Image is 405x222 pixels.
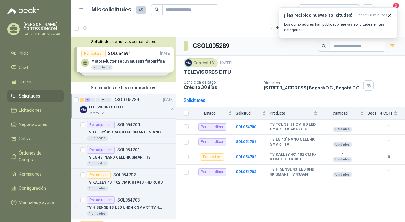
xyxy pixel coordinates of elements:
[236,140,256,144] a: SOL054701
[71,82,176,94] div: Solicitudes de tus compradores
[19,78,33,85] span: Tareas
[7,147,64,166] a: Órdenes de Compra
[7,47,64,59] a: Inicio
[321,152,364,157] b: 1
[321,137,364,142] b: 1
[192,111,227,115] span: Estado
[270,107,321,120] th: Producto
[7,62,64,73] a: Chat
[117,198,140,202] p: SOL054703
[358,13,387,18] span: hace 10 minutos
[321,107,368,120] th: Cantidad
[185,59,192,66] img: Company Logo
[24,32,64,36] p: C&T SOLUCIONES SAS
[321,111,359,115] span: Cantidad
[321,122,364,127] b: 1
[80,106,87,113] img: Company Logo
[270,111,312,115] span: Producto
[19,185,46,192] span: Configuración
[321,167,364,172] b: 1
[7,119,64,130] a: Negociaciones
[19,50,29,57] span: Inicio
[71,169,176,194] a: Por cotizarSOL054702TV KALLEY 40" 102 CM K-RTV40 FHD ROKU1 Unidades
[200,153,224,161] div: Por cotizar
[270,122,317,132] b: TV TCL 32' 81 CM HD LED SMART TV ANDROID
[193,41,230,51] h3: GSOL005289
[333,127,352,132] div: Unidades
[236,111,261,115] span: Solicitud
[198,138,226,146] div: Por adjudicar
[87,121,115,128] div: Por adjudicar
[333,172,352,177] div: Unidades
[87,161,108,166] div: 1 Unidades
[101,98,106,102] div: 0
[236,155,256,159] a: SOL054702
[7,197,64,208] a: Manuales y ayuda
[270,152,317,162] b: TV KALLEY 40" 102 CM K-RTV40 FHD ROKU
[284,22,392,33] p: Los compradores han publicado nuevas solicitudes en tus categorías.
[87,129,164,135] p: TV TCL 32' 81 CM HD LED SMART TV ANDROID
[184,80,259,85] p: Condición de pago
[87,171,111,179] div: Por cotizar
[87,211,108,216] div: 1 Unidades
[80,98,84,102] div: 1
[136,6,146,14] span: 49
[270,167,317,177] b: TV HISENSE 43' LED UHD 4K SMART TV 43A6N
[393,3,399,9] span: 3
[380,124,398,130] b: 1
[113,98,139,102] p: GSOL005289
[19,93,41,99] span: Solicitudes
[380,107,405,120] th: # COTs
[87,180,163,185] p: TV KALLEY 40" 102 CM K-RTV40 FHD ROKU
[7,133,64,145] a: Cotizar
[117,148,140,152] p: SOL054701
[184,85,259,90] p: Crédito 30 días
[302,7,315,13] div: Todas
[198,123,226,131] div: Por adjudicar
[106,98,111,102] div: 0
[279,7,398,38] button: ¡Has recibido nuevas solicitudes!hace 10 minutos Los compradores han publicado nuevas solicitudes...
[74,39,174,44] button: Solicitudes de nuevos compradores
[87,155,151,160] p: TV LG 43' NANO CELL 4K SMART TV
[90,98,95,102] div: 0
[386,4,398,15] button: 3
[19,150,58,163] span: Órdenes de Compra
[192,107,236,120] th: Estado
[184,58,218,67] div: Caracol TV
[7,90,64,102] a: Solicitudes
[19,121,48,128] span: Negociaciones
[19,64,28,71] span: Chat
[236,107,270,120] th: Solicitud
[163,97,174,103] p: [DATE]
[87,186,108,191] div: 1 Unidades
[113,173,136,177] p: SOL054702
[270,137,317,147] b: TV LG 43' NANO CELL 4K SMART TV
[92,5,131,14] h1: Mis solicitudes
[7,182,64,194] a: Configuración
[117,123,140,127] p: SOL054700
[19,107,42,114] span: Licitaciones
[155,7,159,12] span: search
[71,37,176,82] div: Solicitudes de nuevos compradoresPor cotizarSOL054691[DATE] Motoreductor segun muestra fotográfic...
[71,194,176,219] a: Por adjudicarSOL054703TV HISENSE 43' LED UHD 4K SMART TV 43A6N1 Unidades
[322,44,326,48] span: search
[87,136,108,141] div: 1 Unidades
[19,135,33,142] span: Cotizar
[96,98,100,102] div: 0
[333,142,352,147] div: Unidades
[88,104,123,110] p: TELEVISORES DITU
[284,13,356,18] h3: ¡Has recibido nuevas solicitudes!
[184,69,231,75] p: TELEVISORES DITU
[7,7,39,15] img: Logo peakr
[236,170,256,174] a: SOL054703
[80,96,175,116] a: 1 3 0 0 0 0 GSOL005289[DATE] Company LogoTELEVISORES DITUCaracol TV
[87,146,115,154] div: Por adjudicar
[268,23,306,33] div: 1 - 50 de 171
[24,22,64,31] p: [PERSON_NAME] CORTES RINCON
[368,107,380,120] th: Docs
[264,85,361,90] p: [STREET_ADDRESS] Bogotá D.C. , Bogotá D.C.
[236,125,256,129] a: SOL054700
